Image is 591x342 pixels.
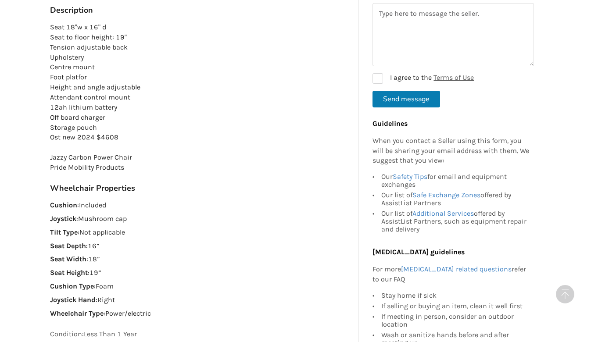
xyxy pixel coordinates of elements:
strong: Cushion [50,201,77,209]
p: Condition: Less Than 1 Year [50,329,351,339]
button: Send message [373,90,440,107]
b: Guidelines [373,119,408,127]
label: I agree to the [373,73,474,83]
p: For more refer to our FAQ [373,264,530,285]
strong: Joystick [50,214,76,223]
a: Safety Tips [393,172,427,181]
p: : Mushroom cap [50,214,351,224]
strong: Seat Height [50,268,88,277]
p: Seat 18"w x 16" d Seat to floor height: 19" Tension adjustable back Upholstery Centre mount Foot ... [50,22,351,173]
strong: Joystick Hand [50,296,96,304]
div: If selling or buying an item, clean it well first [381,300,530,311]
p: : 16” [50,241,351,251]
strong: Cushion Type [50,282,94,290]
p: : 18” [50,254,351,264]
a: Safe Exchange Zones [412,191,480,199]
h3: Wheelchair Properties [50,183,351,193]
b: [MEDICAL_DATA] guidelines [373,248,465,256]
div: Our list of offered by AssistList Partners, such as equipment repair and delivery [381,208,530,233]
p: : Right [50,295,351,305]
h3: Description [50,5,351,15]
div: Our for email and equipment exchanges [381,173,530,190]
p: : 19” [50,268,351,278]
div: Our list of offered by AssistList Partners [381,190,530,208]
a: [MEDICAL_DATA] related questions [401,265,512,273]
strong: Wheelchair Type [50,309,104,317]
p: When you contact a Seller using this form, you will be sharing your email address with them. We s... [373,135,530,166]
p: : Not applicable [50,228,351,238]
a: Additional Services [412,209,474,217]
p: : Included [50,200,351,210]
div: If meeting in person, consider an outdoor location [381,311,530,329]
p: : Foam [50,281,351,292]
strong: Seat Depth [50,242,86,250]
strong: Seat Width [50,255,86,263]
strong: Tilt Type [50,228,78,236]
div: Stay home if sick [381,291,530,300]
a: Terms of Use [433,73,474,81]
p: : Power/electric [50,309,351,319]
